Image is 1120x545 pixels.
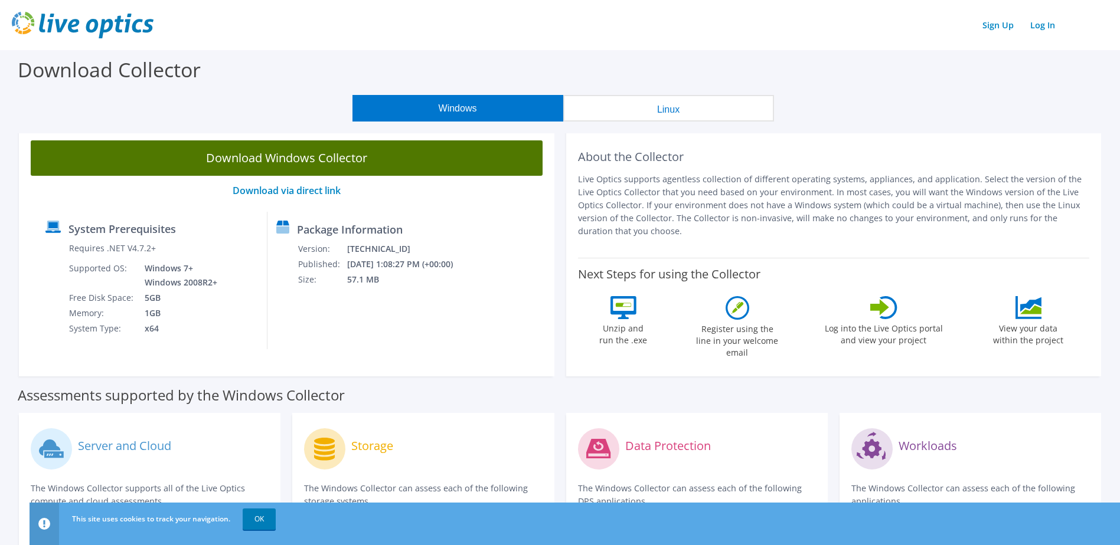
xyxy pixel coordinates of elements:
[298,272,347,287] td: Size:
[68,261,136,290] td: Supported OS:
[986,319,1071,346] label: View your data within the project
[68,290,136,306] td: Free Disk Space:
[31,482,269,508] p: The Windows Collector supports all of the Live Optics compute and cloud assessments.
[297,224,403,235] label: Package Information
[347,241,469,257] td: [TECHNICAL_ID]
[977,17,1020,34] a: Sign Up
[851,482,1089,508] p: The Windows Collector can assess each of the following applications.
[31,140,543,176] a: Download Windows Collector
[136,290,220,306] td: 5GB
[304,482,542,508] p: The Windows Collector can assess each of the following storage systems.
[899,440,957,452] label: Workloads
[18,56,201,83] label: Download Collector
[578,482,816,508] p: The Windows Collector can assess each of the following DPS applications.
[136,306,220,321] td: 1GB
[68,306,136,321] td: Memory:
[243,508,276,530] a: OK
[78,440,171,452] label: Server and Cloud
[136,261,220,290] td: Windows 7+ Windows 2008R2+
[136,321,220,336] td: x64
[824,319,943,346] label: Log into the Live Optics portal and view your project
[69,242,156,254] label: Requires .NET V4.7.2+
[351,440,393,452] label: Storage
[298,257,347,272] td: Published:
[233,184,341,197] a: Download via direct link
[12,12,154,38] img: live_optics_svg.svg
[578,150,1090,164] h2: About the Collector
[68,321,136,336] td: System Type:
[347,272,469,287] td: 57.1 MB
[352,95,563,122] button: Windows
[1024,17,1061,34] a: Log In
[625,440,711,452] label: Data Protection
[298,241,347,257] td: Version:
[596,319,651,346] label: Unzip and run the .exe
[72,514,230,524] span: This site uses cookies to track your navigation.
[347,257,469,272] td: [DATE] 1:08:27 PM (+00:00)
[563,95,774,122] button: Linux
[693,320,782,359] label: Register using the line in your welcome email
[578,267,760,281] label: Next Steps for using the Collector
[578,173,1090,238] p: Live Optics supports agentless collection of different operating systems, appliances, and applica...
[68,223,176,235] label: System Prerequisites
[18,389,345,401] label: Assessments supported by the Windows Collector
